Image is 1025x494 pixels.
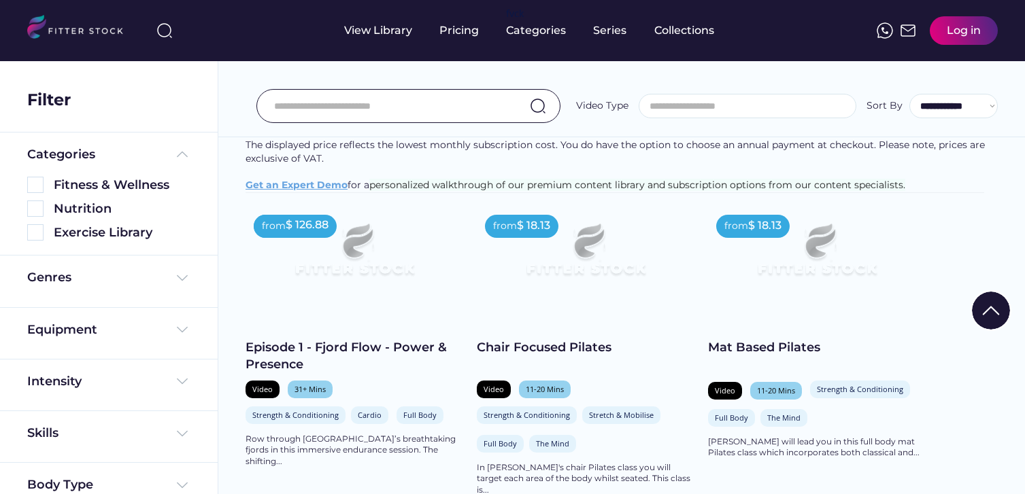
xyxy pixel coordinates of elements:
div: The Mind [767,412,801,423]
div: [PERSON_NAME] will lead you in this full body mat Pilates class which incorporates both classical... [708,436,926,459]
div: from [493,219,517,233]
div: Fitness & Wellness [54,177,190,194]
img: Frame%20%284%29.svg [174,270,190,286]
img: search-normal%203.svg [156,22,173,39]
div: Video Type [576,99,628,113]
div: Video [252,384,273,394]
img: Frame%2079%20%281%29.svg [730,207,904,304]
div: 31+ Mins [295,384,326,394]
div: Sort By [867,99,903,113]
span: personalized walkthrough of our premium content library and subscription options from our content... [369,179,905,191]
div: Full Body [715,412,748,423]
img: LOGO.svg [27,15,135,43]
div: Stretch & Mobilise [589,410,654,420]
img: Frame%2079%20%281%29.svg [499,207,673,304]
div: Skills [27,425,61,442]
img: search-normal.svg [530,98,546,114]
img: meteor-icons_whatsapp%20%281%29.svg [877,22,893,39]
div: Filter [27,88,71,111]
div: Chair Focused Pilates [477,339,694,356]
div: Full Body [403,410,437,420]
div: Cardio [358,410,382,420]
img: Frame%20%284%29.svg [174,425,190,442]
div: $ 126.88 [286,217,329,232]
div: $ 18.13 [517,218,550,233]
img: Rectangle%205126.svg [27,224,44,241]
img: Rectangle%205126.svg [27,200,44,217]
div: Collections [654,23,714,38]
div: Genres [27,269,71,286]
img: Rectangle%205126.svg [27,177,44,193]
div: Mat Based Pilates [708,339,926,356]
img: Frame%20%285%29.svg [174,146,190,162]
div: Episode 1 - Fjord Flow - Power & Presence [246,339,463,373]
img: Group%201000002322%20%281%29.svg [972,292,1010,330]
div: The Mind [536,438,569,448]
div: Categories [506,23,566,38]
div: Categories [27,146,95,163]
img: Frame%2079%20%281%29.svg [267,207,441,304]
div: Strength & Conditioning [252,410,339,420]
div: Row through [GEOGRAPHIC_DATA]’s breathtaking fjords in this immersive endurance session. The shif... [246,434,463,467]
div: Pricing [439,23,479,38]
span: The displayed price reflects the lowest monthly subscription cost. You do have the option to choo... [246,139,988,164]
div: Body Type [27,476,93,493]
div: Series [593,23,627,38]
div: 11-20 Mins [757,385,795,395]
img: Frame%2051.svg [900,22,916,39]
div: Equipment [27,321,97,338]
div: Exercise Library [54,224,190,241]
img: Frame%20%284%29.svg [174,477,190,493]
div: fvck [506,7,524,20]
div: View Library [344,23,412,38]
div: Strength & Conditioning [817,384,903,394]
a: Get an Expert Demo [246,179,348,191]
div: Log in [947,23,981,38]
img: Frame%20%284%29.svg [174,373,190,389]
div: Video [715,385,735,395]
div: Intensity [27,373,82,390]
div: from [724,219,748,233]
div: $ 18.13 [748,218,782,233]
div: Nutrition [54,200,190,217]
div: from [262,219,286,233]
img: Frame%20%284%29.svg [174,321,190,338]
